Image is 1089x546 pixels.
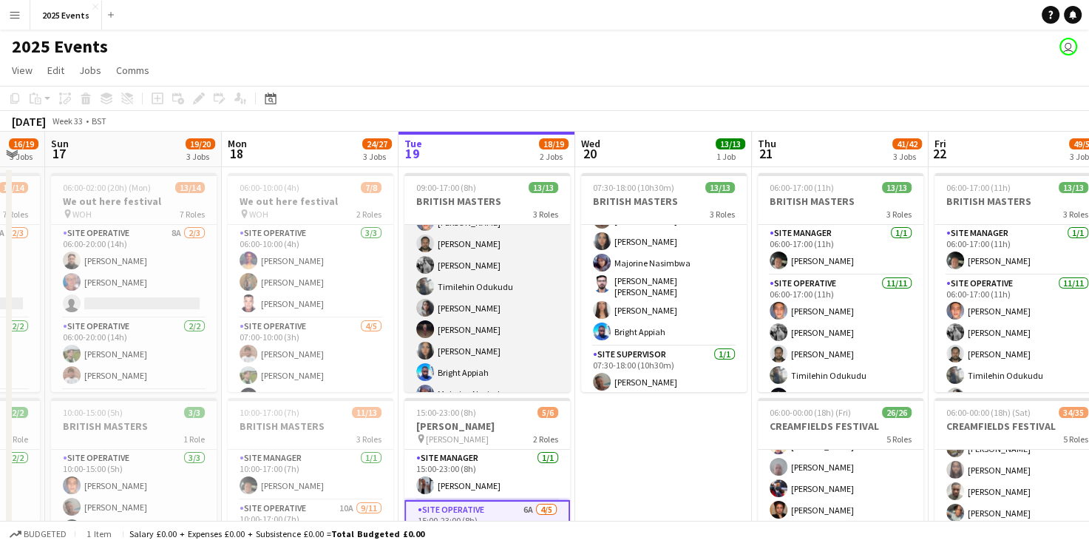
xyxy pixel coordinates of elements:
span: 10:00-17:00 (7h) [240,407,299,418]
app-job-card: 07:30-18:00 (10h30m)13/13BRITISH MASTERS3 RolesTimilehin Odukudu[PERSON_NAME][PERSON_NAME][PERSON... [581,173,747,392]
app-card-role: Site Operative8A2/306:00-20:00 (14h)[PERSON_NAME][PERSON_NAME] [51,225,217,318]
h3: CREAMFIELDS FESTIVAL [758,419,923,433]
span: 11/13 [352,407,381,418]
div: 1 Job [716,151,744,162]
h1: 2025 Events [12,36,108,58]
span: 5/6 [537,407,558,418]
span: 06:00-00:00 (18h) (Sat) [946,407,1031,418]
app-card-role: Site Manager1/115:00-23:00 (8h)[PERSON_NAME] [404,450,570,500]
div: 3 Jobs [186,151,214,162]
span: 13/14 [175,182,205,193]
span: 2/2 [7,407,28,418]
div: 3 Jobs [893,151,921,162]
a: Edit [41,61,70,80]
span: 7 Roles [180,209,205,220]
span: View [12,64,33,77]
span: 34/35 [1059,407,1088,418]
span: 13/13 [1059,182,1088,193]
h3: BRITISH MASTERS [51,419,217,433]
span: [PERSON_NAME] [426,434,489,445]
span: 5 Roles [886,434,912,445]
span: 3 Roles [1063,209,1088,220]
app-job-card: 06:00-02:00 (20h) (Mon)13/14We out here festival WOH7 RolesSite Operative8A2/306:00-20:00 (14h)[P... [51,173,217,392]
div: 06:00-17:00 (11h)13/13BRITISH MASTERS3 RolesSite Manager1/106:00-17:00 (11h)[PERSON_NAME]Site Ope... [758,173,923,392]
button: Budgeted [7,526,69,542]
span: 1 Role [183,434,205,445]
span: 06:00-17:00 (11h) [946,182,1011,193]
div: 3 Jobs [10,151,38,162]
span: 06:00-02:00 (20h) (Mon) [63,182,151,193]
div: 2 Jobs [540,151,568,162]
span: 1 Role [7,434,28,445]
app-card-role: Site Operative3/310:00-15:00 (5h)[PERSON_NAME][PERSON_NAME][PERSON_NAME] [51,450,217,543]
app-card-role: Site Operative11/1106:00-17:00 (11h)[PERSON_NAME][PERSON_NAME][PERSON_NAME]Timilehin Odukudu[PERS... [758,275,923,545]
span: 18/19 [539,138,569,149]
span: 2 Roles [356,209,381,220]
span: 21 [756,145,776,162]
div: BST [92,115,106,127]
span: 16/19 [9,138,38,149]
h3: BRITISH MASTERS [228,419,393,433]
span: 24/27 [362,138,392,149]
span: 7 Roles [3,209,28,220]
span: 3 Roles [886,209,912,220]
h3: We out here festival [51,195,217,208]
h3: BRITISH MASTERS [404,195,570,208]
a: Comms [110,61,155,80]
span: WOH [72,209,92,220]
span: Budgeted [24,529,67,539]
span: 13/13 [529,182,558,193]
app-card-role: Site Operative2/206:00-20:00 (14h)[PERSON_NAME][PERSON_NAME] [51,318,217,390]
span: 2 Roles [533,434,558,445]
span: 10:00-15:00 (5h) [63,407,123,418]
div: 3 Jobs [363,151,391,162]
app-card-role: Site Manager1/110:00-17:00 (7h)[PERSON_NAME] [228,450,393,500]
div: Salary £0.00 + Expenses £0.00 + Subsistence £0.00 = [129,528,424,539]
app-card-role: Site Manager1/106:00-17:00 (11h)[PERSON_NAME] [758,225,923,275]
span: Fri [934,137,946,150]
app-card-role: Site Operative4/507:00-10:00 (3h)[PERSON_NAME][PERSON_NAME][PERSON_NAME] [228,318,393,454]
span: 13/13 [705,182,735,193]
span: Jobs [79,64,101,77]
app-job-card: 09:00-17:00 (8h)13/13BRITISH MASTERS3 Roles[PERSON_NAME]Site Operative11/1109:00-17:00 (8h)[PERSO... [404,173,570,392]
span: 06:00-00:00 (18h) (Fri) [770,407,851,418]
h3: BRITISH MASTERS [581,195,747,208]
h3: [PERSON_NAME] [404,419,570,433]
span: 07:30-18:00 (10h30m) [593,182,674,193]
span: 13/13 [882,182,912,193]
a: Jobs [73,61,107,80]
button: 2025 Events [30,1,102,30]
app-user-avatar: Olivia Gill [1059,38,1077,55]
span: Tue [404,137,422,150]
span: 13/13 [716,138,745,149]
span: Wed [581,137,600,150]
span: 3 Roles [710,209,735,220]
span: Mon [228,137,247,150]
span: 19 [402,145,422,162]
span: 06:00-10:00 (4h) [240,182,299,193]
span: Total Budgeted £0.00 [331,528,424,539]
app-card-role: Site Operative11/1109:00-17:00 (8h)[PERSON_NAME][PERSON_NAME][PERSON_NAME]Timilehin Odukudu[PERSO... [404,186,570,456]
span: Sun [51,137,69,150]
app-job-card: 06:00-10:00 (4h)7/8We out here festival WOH2 RolesSite Operative3/306:00-10:00 (4h)[PERSON_NAME][... [228,173,393,392]
span: Week 33 [49,115,86,127]
span: 1 item [81,528,117,539]
span: 7/8 [361,182,381,193]
h3: We out here festival [228,195,393,208]
span: 19/20 [186,138,215,149]
span: 20 [579,145,600,162]
span: 18 [225,145,247,162]
span: 26/26 [882,407,912,418]
span: 15:00-23:00 (8h) [416,407,476,418]
div: [DATE] [12,114,46,129]
span: 3 Roles [533,209,558,220]
span: Thu [758,137,776,150]
span: Comms [116,64,149,77]
app-card-role: Site Supervisor1/107:30-18:00 (10h30m)[PERSON_NAME] [581,346,747,397]
app-job-card: 10:00-15:00 (5h)3/3BRITISH MASTERS1 RoleSite Operative3/310:00-15:00 (5h)[PERSON_NAME][PERSON_NAM... [51,398,217,543]
h3: BRITISH MASTERS [758,195,923,208]
span: 22 [932,145,946,162]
